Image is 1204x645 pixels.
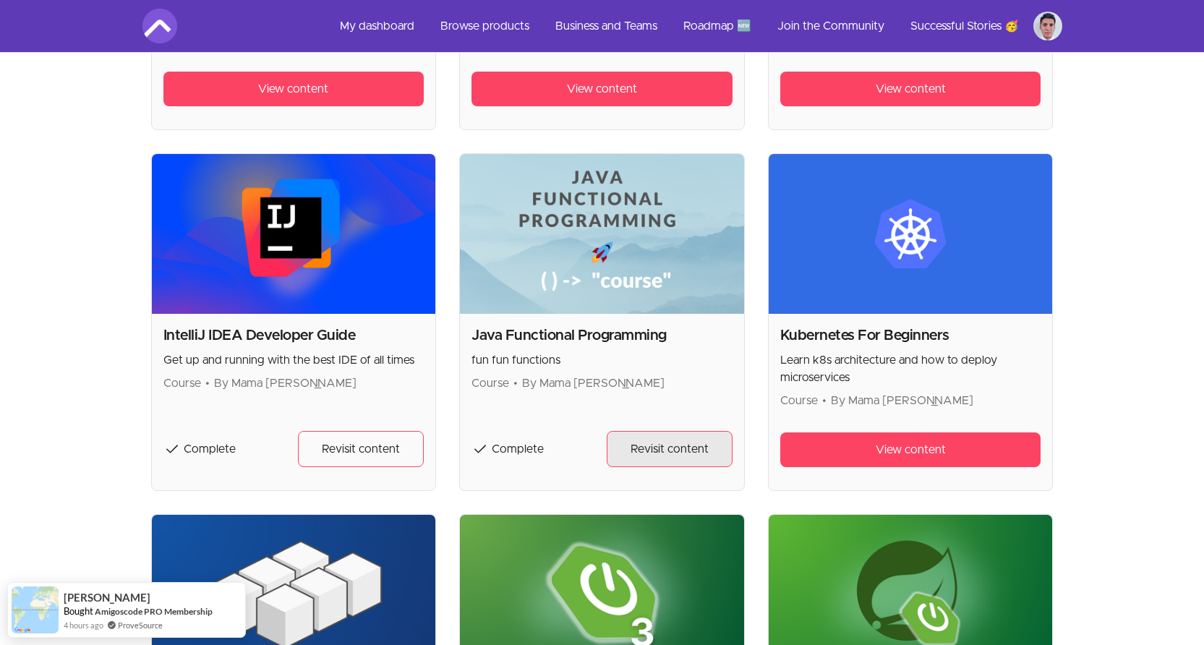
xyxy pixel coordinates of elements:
nav: Main [328,9,1062,43]
h2: IntelliJ IDEA Developer Guide [163,325,424,346]
span: View content [876,80,946,98]
a: Amigoscode PRO Membership [95,605,213,618]
p: Learn k8s architecture and how to deploy microservices [780,351,1041,386]
a: My dashboard [328,9,426,43]
span: check [471,440,489,458]
span: Complete [184,443,236,455]
a: View content [780,72,1041,106]
img: Product image for Java Functional Programming [460,154,744,314]
span: By Mama [PERSON_NAME] [831,395,973,406]
a: View content [471,72,733,106]
img: Profile image for eder ortega [1033,12,1062,40]
span: View content [258,80,328,98]
span: [PERSON_NAME] [64,591,150,604]
a: Revisit content [298,431,424,467]
h2: Java Functional Programming [471,325,733,346]
img: Product image for IntelliJ IDEA Developer Guide [152,154,436,314]
span: Course [163,377,201,389]
a: Roadmap 🆕 [672,9,763,43]
a: Browse products [429,9,541,43]
img: Amigoscode logo [142,9,177,43]
span: Course [471,377,509,389]
span: 4 hours ago [64,619,103,631]
span: By Mama [PERSON_NAME] [522,377,665,389]
span: Complete [492,443,544,455]
a: View content [163,72,424,106]
span: Revisit content [322,440,400,458]
a: ProveSource [118,619,163,631]
a: View content [780,432,1041,467]
span: check [163,440,181,458]
span: Bought [64,605,93,617]
p: Get up and running with the best IDE of all times [163,351,424,369]
span: Course [780,395,818,406]
span: Revisit content [631,440,709,458]
h2: Kubernetes For Beginners [780,325,1041,346]
span: • [205,377,210,389]
img: provesource social proof notification image [12,586,59,633]
span: • [822,395,827,406]
span: View content [567,80,637,98]
p: fun fun functions [471,351,733,369]
img: Product image for Kubernetes For Beginners [769,154,1053,314]
a: Join the Community [766,9,896,43]
span: By Mama [PERSON_NAME] [214,377,356,389]
a: Business and Teams [544,9,669,43]
a: Revisit content [607,431,733,467]
span: View content [876,441,946,458]
a: Successful Stories 🥳 [899,9,1030,43]
span: • [513,377,518,389]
